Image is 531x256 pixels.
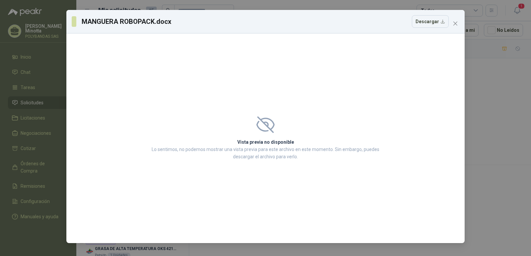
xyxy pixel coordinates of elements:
[150,138,381,146] h2: Vista previa no disponible
[450,18,461,29] button: Close
[453,21,458,26] span: close
[150,146,381,160] p: Lo sentimos, no podemos mostrar una vista previa para este archivo en este momento. Sin embargo, ...
[82,17,172,26] h3: MANGUERA ROBOPACK.docx
[412,15,449,28] button: Descargar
